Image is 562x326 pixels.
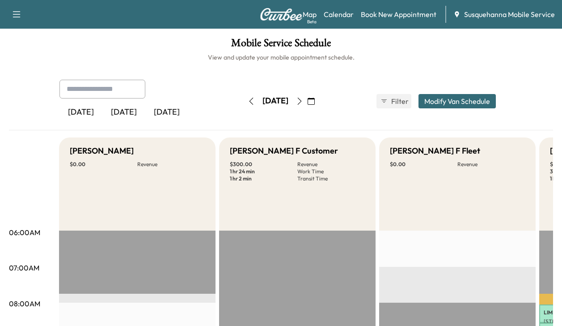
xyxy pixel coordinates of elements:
[303,9,317,20] a: MapBeta
[9,38,553,53] h1: Mobile Service Schedule
[70,145,134,157] h5: [PERSON_NAME]
[464,9,555,20] span: Susquehanna Mobile Service
[307,18,317,25] div: Beta
[230,145,338,157] h5: [PERSON_NAME] F Customer
[230,168,297,175] p: 1 hr 24 min
[390,161,457,168] p: $ 0.00
[262,95,288,107] div: [DATE]
[297,175,365,182] p: Transit Time
[9,298,40,309] p: 08:00AM
[9,262,39,273] p: 07:00AM
[418,94,496,108] button: Modify Van Schedule
[230,161,297,168] p: $ 300.00
[137,161,205,168] p: Revenue
[145,102,188,123] div: [DATE]
[297,161,365,168] p: Revenue
[390,145,480,157] h5: [PERSON_NAME] F Fleet
[70,161,137,168] p: $ 0.00
[457,161,525,168] p: Revenue
[361,9,436,20] a: Book New Appointment
[9,227,40,238] p: 06:00AM
[260,8,303,21] img: Curbee Logo
[376,94,411,108] button: Filter
[59,102,102,123] div: [DATE]
[230,175,297,182] p: 1 hr 2 min
[9,53,553,62] h6: View and update your mobile appointment schedule.
[324,9,354,20] a: Calendar
[297,168,365,175] p: Work Time
[391,96,407,107] span: Filter
[102,102,145,123] div: [DATE]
